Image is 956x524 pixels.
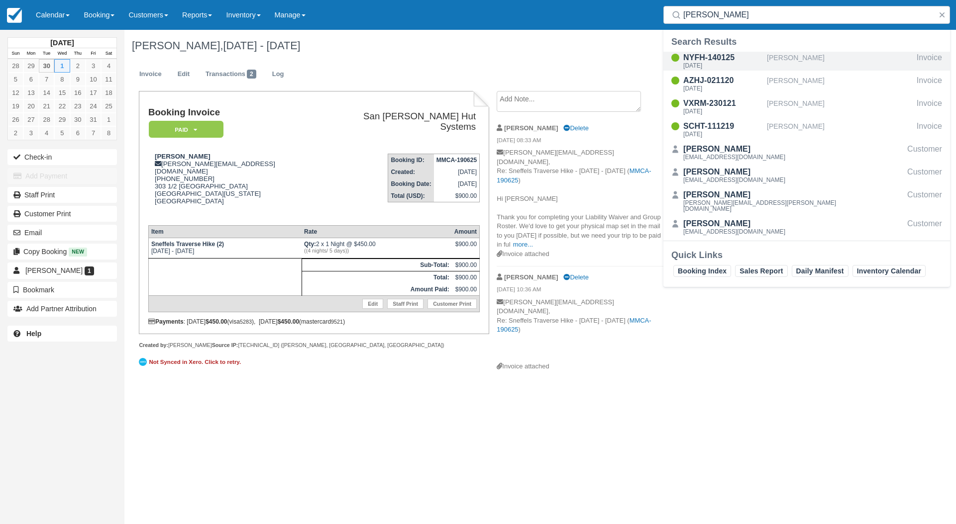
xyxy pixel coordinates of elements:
[767,52,913,71] div: [PERSON_NAME]
[39,48,54,59] th: Tue
[139,356,243,367] a: Not Synced in Xero. Click to retry.
[683,143,785,155] div: [PERSON_NAME]
[7,282,117,298] button: Bookmark
[8,73,23,86] a: 5
[497,298,664,362] p: [PERSON_NAME][EMAIL_ADDRESS][DOMAIN_NAME], Re: Sneffels Traverse Hike - [DATE] - [DATE] ( )
[148,107,324,118] h1: Booking Invoice
[139,342,168,348] strong: Created by:
[70,86,86,99] a: 16
[23,113,39,126] a: 27
[917,120,942,139] div: Invoice
[907,218,942,237] div: Customer
[663,166,950,185] a: [PERSON_NAME][EMAIL_ADDRESS][DOMAIN_NAME]Customer
[387,299,424,309] a: Staff Print
[683,154,785,160] div: [EMAIL_ADDRESS][DOMAIN_NAME]
[148,318,184,325] strong: Payments
[767,120,913,139] div: [PERSON_NAME]
[683,166,785,178] div: [PERSON_NAME]
[23,99,39,113] a: 20
[302,238,452,258] td: 2 x 1 Night @ $450.00
[86,48,101,59] th: Fri
[907,143,942,162] div: Customer
[212,342,238,348] strong: Source IP:
[85,266,94,275] span: 1
[155,153,211,160] strong: [PERSON_NAME]
[683,108,763,114] div: [DATE]
[54,59,70,73] a: 1
[683,86,763,91] div: [DATE]
[69,248,87,256] span: New
[101,48,116,59] th: Sat
[452,259,480,271] td: $900.00
[7,149,117,165] button: Check-in
[7,225,117,241] button: Email
[278,318,299,325] strong: $450.00
[86,113,101,126] a: 31
[23,73,39,86] a: 6
[434,190,480,202] td: $900.00
[148,238,302,258] td: [DATE] - [DATE]
[132,65,169,84] a: Invoice
[302,271,452,283] th: Total:
[663,120,950,139] a: SCHT-111219[DATE][PERSON_NAME]Invoice
[452,283,480,296] td: $900.00
[302,283,452,296] th: Amount Paid:
[101,59,116,73] a: 4
[26,330,41,338] b: Help
[8,48,23,59] th: Sun
[7,301,117,317] button: Add Partner Attribution
[198,65,264,84] a: Transactions2
[101,126,116,140] a: 8
[25,266,83,274] span: [PERSON_NAME]
[331,319,343,325] small: 9521
[792,265,849,277] a: Daily Manifest
[302,259,452,271] th: Sub-Total:
[513,241,533,248] a: more...
[427,299,477,309] a: Customer Print
[917,75,942,93] div: Invoice
[8,126,23,140] a: 2
[683,75,763,87] div: AZHJ-021120
[767,75,913,93] div: [PERSON_NAME]
[663,218,950,237] a: [PERSON_NAME][EMAIL_ADDRESS][DOMAIN_NAME]Customer
[86,73,101,86] a: 10
[132,40,834,52] h1: [PERSON_NAME],
[663,52,950,71] a: NYFH-140125[DATE][PERSON_NAME]Invoice
[563,124,588,132] a: Delete
[54,99,70,113] a: 22
[683,120,763,132] div: SCHT-111219
[151,241,224,248] strong: Sneffels Traverse Hike (2)
[7,206,117,222] a: Customer Print
[497,167,651,184] a: MMCA-190625
[434,166,480,178] td: [DATE]
[223,39,300,52] span: [DATE] - [DATE]
[683,6,934,24] input: Search ( / )
[39,126,54,140] a: 4
[7,326,117,342] a: Help
[907,166,942,185] div: Customer
[39,113,54,126] a: 28
[39,99,54,113] a: 21
[54,73,70,86] a: 8
[683,229,785,235] div: [EMAIL_ADDRESS][DOMAIN_NAME]
[148,318,480,325] div: : [DATE] (visa ), [DATE] (mastercard )
[54,113,70,126] a: 29
[497,250,664,259] div: Invoice attached
[504,273,558,281] strong: [PERSON_NAME]
[683,200,871,212] div: [PERSON_NAME][EMAIL_ADDRESS][PERSON_NAME][DOMAIN_NAME]
[240,319,252,325] small: 5283
[39,86,54,99] a: 14
[497,148,664,250] p: [PERSON_NAME][EMAIL_ADDRESS][DOMAIN_NAME], Re: Sneffels Traverse Hike - [DATE] - [DATE] ( ) Hi [P...
[70,73,86,86] a: 9
[70,59,86,73] a: 2
[917,52,942,71] div: Invoice
[497,136,664,147] em: [DATE] 08:33 AM
[683,218,785,230] div: [PERSON_NAME]
[683,52,763,64] div: NYFH-140125
[497,362,664,371] div: Invoice attached
[8,86,23,99] a: 12
[70,126,86,140] a: 6
[683,131,763,137] div: [DATE]
[8,59,23,73] a: 28
[70,48,86,59] th: Thu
